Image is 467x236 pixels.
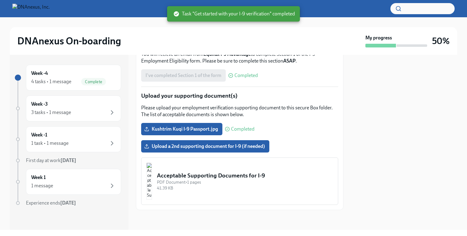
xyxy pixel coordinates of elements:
[81,79,106,84] span: Complete
[15,96,121,121] a: Week -33 tasks • 1 message
[204,51,251,57] strong: Equifax I-9 Advantage
[145,126,218,132] span: Kushtrim Kuqi I-9 Passport.jpg
[15,157,121,164] a: First day at work[DATE]
[61,157,76,163] strong: [DATE]
[31,174,46,181] h6: Week 1
[141,92,338,100] p: Upload your supporting document(s)
[15,126,121,152] a: Week -11 task • 1 message
[31,109,71,116] div: 3 tasks • 1 message
[31,182,53,189] div: 1 message
[60,200,76,206] strong: [DATE]
[141,51,338,64] p: You will recieve an email from to complete Section 1 of the I-9 Employment Eligibility form. Plea...
[31,78,71,85] div: 4 tasks • 1 message
[234,73,258,78] span: Completed
[26,200,76,206] span: Experience ends
[31,140,69,147] div: 1 task • 1 message
[141,157,338,205] button: Acceptable Supporting Documents for I-9PDF Document•1 pages41.39 KB
[141,123,222,135] label: Kushtrim Kuqi I-9 Passport.jpg
[17,35,121,47] h2: DNAnexus On-boarding
[31,101,48,108] h6: Week -3
[146,163,152,200] img: Acceptable Supporting Documents for I-9
[145,143,265,149] span: Upload a 2nd supporting document for I-9 (if needed)
[141,104,338,118] p: Please upload your employment verification supporting document to this secure Box folder. The lis...
[365,35,392,41] strong: My progress
[15,169,121,195] a: Week 11 message
[157,172,333,180] div: Acceptable Supporting Documents for I-9
[31,70,48,77] h6: Week -4
[231,127,255,132] span: Completed
[31,132,47,138] h6: Week -1
[432,35,450,47] h3: 50%
[26,157,76,163] span: First day at work
[15,65,121,91] a: Week -44 tasks • 1 messageComplete
[157,179,333,185] div: PDF Document • 1 pages
[12,4,50,14] img: DNAnexus, Inc.
[283,58,296,64] strong: ASAP
[157,185,333,191] div: 41.39 KB
[173,10,295,17] span: Task "Get started with your I-9 verification" completed
[141,140,269,153] label: Upload a 2nd supporting document for I-9 (if needed)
